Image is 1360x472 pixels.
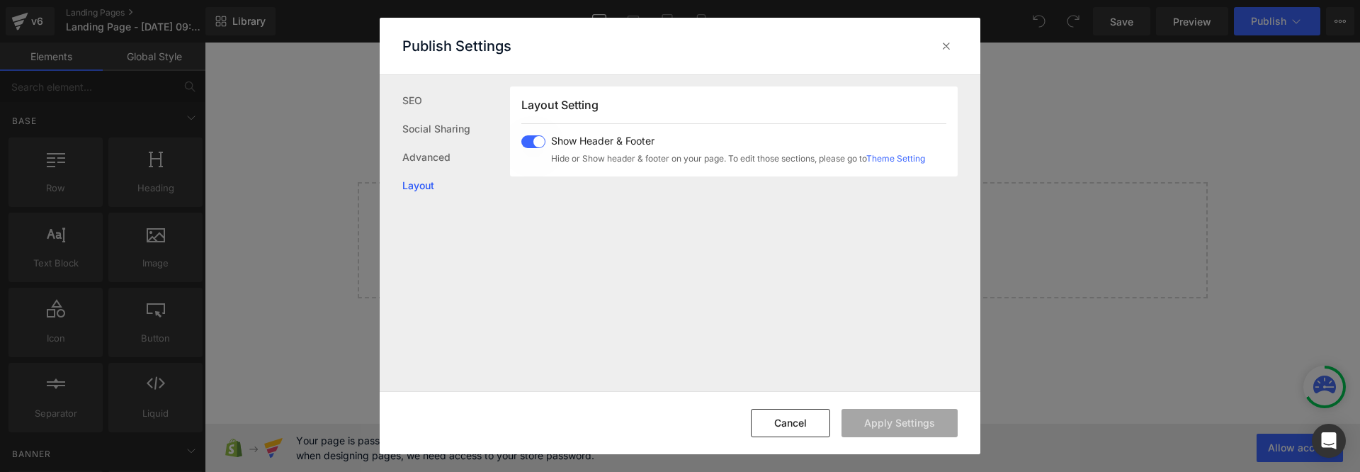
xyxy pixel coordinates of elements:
[551,135,925,147] span: Show Header & Footer
[751,409,830,437] button: Cancel
[402,172,510,200] a: Layout
[551,152,925,165] span: Hide or Show header & footer on your page. To edit those sections, please go to
[445,173,572,201] a: Explore Blocks
[584,173,711,201] a: Add Single Section
[866,153,925,164] a: Theme Setting
[402,143,510,172] a: Advanced
[402,86,510,115] a: SEO
[402,115,510,143] a: Social Sharing
[1312,424,1346,458] div: Open Intercom Messenger
[402,38,511,55] p: Publish Settings
[521,98,599,112] span: Layout Setting
[841,409,958,437] button: Apply Settings
[176,213,980,223] p: or Drag & Drop elements from left sidebar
